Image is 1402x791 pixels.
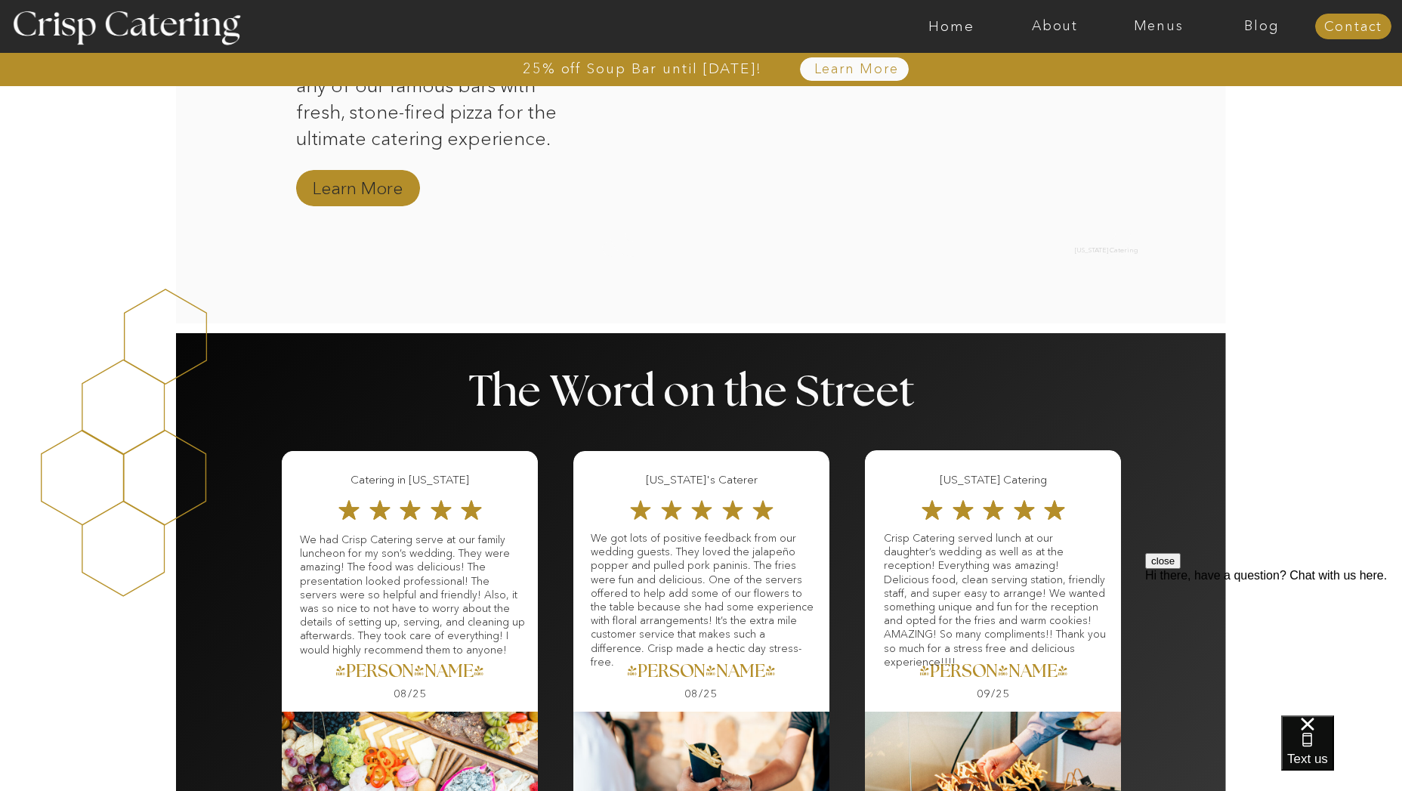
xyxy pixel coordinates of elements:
[779,62,934,77] a: Learn More
[300,533,526,654] p: We had Crisp Catering serve at our family luncheon for my son’s wedding. They were amazing! The f...
[1145,553,1402,734] iframe: podium webchat widget prompt
[258,663,561,684] a: [PERSON_NAME]
[304,471,515,489] h3: Catering in [US_STATE]
[296,46,559,154] p: You asked, we delivered. Pair any of our famous bars with fresh, stone-fired pizza for the ultima...
[596,471,807,489] h3: [US_STATE]'s Caterer
[1281,715,1402,791] iframe: podium webchat widget bubble
[591,531,817,666] p: We got lots of positive feedback from our wedding guests. They loved the jalapeño popper and pull...
[884,531,1107,666] p: Crisp Catering served lunch at our daughter’s wedding as well as at the reception! Everything was...
[950,688,1036,703] h3: 09/25
[1315,20,1391,35] a: Contact
[1210,19,1314,34] a: Blog
[550,663,853,684] a: [PERSON_NAME]
[307,176,408,202] a: Learn More
[1075,246,1193,261] h2: [US_STATE] Catering
[468,61,817,76] a: 25% off Soup Bar until [DATE]!
[842,663,1145,684] a: [PERSON_NAME]
[1003,19,1107,34] a: About
[1107,19,1210,34] a: Menus
[888,471,1098,489] h3: [US_STATE] Catering
[367,688,453,703] h3: 08/25
[900,19,1003,34] a: Home
[469,371,934,416] p: The Word on the Street
[658,688,744,703] h3: 08/25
